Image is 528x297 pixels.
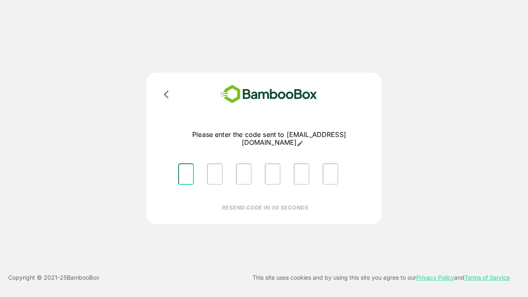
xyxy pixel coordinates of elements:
img: bamboobox [208,82,329,106]
p: Please enter the code sent to [EMAIL_ADDRESS][DOMAIN_NAME] [172,131,367,147]
a: Terms of Service [464,274,510,281]
p: Copyright © 2021- 25 BambooBox [8,273,99,283]
input: Please enter OTP character 2 [207,163,223,185]
p: This site uses cookies and by using this site you agree to our and [252,273,510,283]
a: Privacy Policy [416,274,454,281]
input: Please enter OTP character 5 [294,163,309,185]
input: Please enter OTP character 4 [265,163,280,185]
input: Please enter OTP character 6 [323,163,338,185]
input: Please enter OTP character 1 [178,163,194,185]
input: Please enter OTP character 3 [236,163,252,185]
